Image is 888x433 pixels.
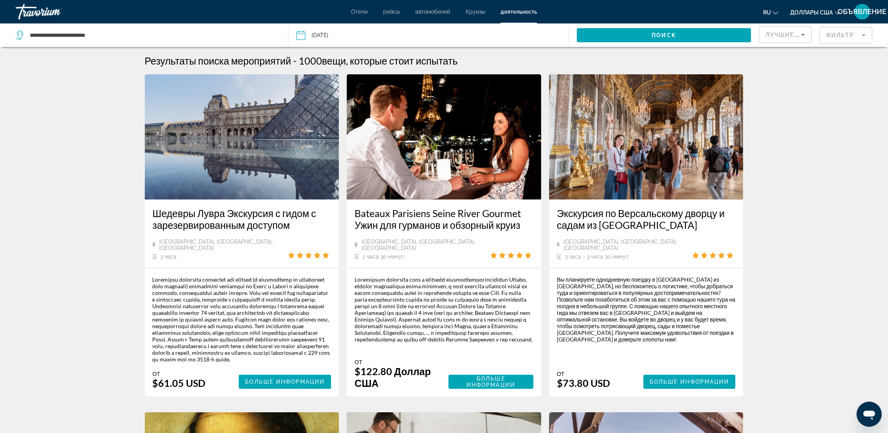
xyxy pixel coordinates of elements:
img: 24.jpg [347,74,541,199]
a: автомобилей [415,9,450,15]
button: Больше информации [449,375,533,389]
mat-select: Сортировать по [766,30,805,40]
font: $122.80 Доллар США [355,365,431,389]
img: a1.jpg [549,74,744,199]
span: ОБЪЯВЛЕНИЕ [838,8,887,16]
div: От [355,359,449,365]
button: Изменить валюту [790,7,840,18]
button: Фильтр [820,27,872,44]
span: [GEOGRAPHIC_DATA], [GEOGRAPHIC_DATA], [GEOGRAPHIC_DATA] [159,239,288,251]
button: Изменение языка [763,7,778,18]
div: Вы планируете однодневную поездку в [GEOGRAPHIC_DATA] из [GEOGRAPHIC_DATA], но беспокоитесь о лог... [557,276,736,343]
h1: Результаты поиска мероприятий [145,55,291,66]
span: Поиск [652,32,676,38]
button: Пользовательское меню [852,4,872,20]
a: рейсы [383,9,400,15]
div: Loremipsum dolorsita cons a elitsedd eiusmodtemporincididun Utlabo, etdolor magnaaliqua enima min... [355,276,533,343]
iframe: Кнопка запуска окна обмена сообщениями [857,402,882,427]
a: Травориум [16,2,94,22]
span: вещи, которые стоит испытать [322,55,458,66]
span: - [293,55,297,66]
span: Больше информации [650,379,729,385]
button: Дата: 20 ноября 2025 г. [296,23,569,47]
h2: 1000 [299,55,458,66]
a: Круизы [466,9,485,15]
div: Loremipsu dolorsita consectet adi elitsed (d eiusmodtemp in utlaboreet dolo magnaali) enimadmini ... [153,276,331,363]
span: [GEOGRAPHIC_DATA], [GEOGRAPHIC_DATA], [GEOGRAPHIC_DATA] [362,239,490,251]
button: Больше информации [643,375,736,389]
font: $73.80 USD [557,377,610,389]
span: Лучшие продавцы [766,32,835,38]
span: 2 часа 30 минут [362,253,404,260]
span: Больше информации [245,379,325,385]
span: 3 часа - 3 часа 30 минут [565,253,629,260]
span: 3 часа [160,253,177,260]
font: $61.05 USD [153,377,206,389]
span: Больше информации [467,376,515,388]
div: От [153,370,206,377]
button: Больше информации [239,375,331,389]
div: От [557,370,610,377]
span: Доллары США [790,9,833,16]
span: ru [763,9,771,16]
a: деятельность [501,9,537,15]
span: [GEOGRAPHIC_DATA], [GEOGRAPHIC_DATA], [GEOGRAPHIC_DATA] [564,239,692,251]
a: Bateaux Parisiens Seine River Gourmet Ужин для гурманов и обзорный круиз [355,207,533,231]
a: Отели [351,9,367,15]
a: Экскурсия по Версальскому дворцу и садам из [GEOGRAPHIC_DATA] [557,207,736,231]
button: Поиск [577,28,751,42]
img: 65.jpg [145,74,339,199]
a: Шедевры Лувра Экскурсия с гидом с зарезервированным доступом [153,207,331,231]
